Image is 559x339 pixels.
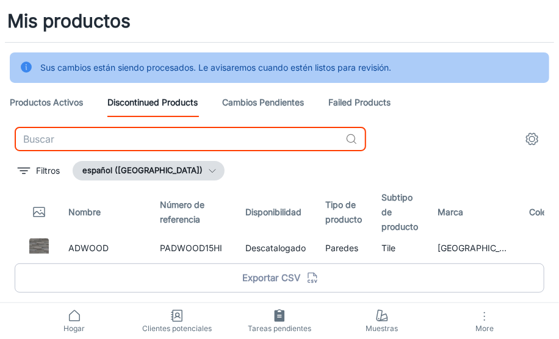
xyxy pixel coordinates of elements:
[32,205,46,219] svg: Thumbnail
[338,323,426,334] span: Muestras
[428,234,519,262] td: [GEOGRAPHIC_DATA]
[428,190,519,234] th: Marca
[236,234,316,262] td: Descatalogado
[236,323,323,334] span: Tareas pendientes
[150,234,236,262] td: PADWOOD15HI
[328,88,391,117] a: Failed Products
[372,234,428,262] td: Tile
[222,88,304,117] a: Cambios pendientes
[228,303,331,339] a: Tareas pendientes
[150,190,236,234] th: Número de referencia
[23,303,126,339] a: Hogar
[68,243,109,253] a: ADWOOD
[133,323,221,334] span: Clientes potenciales
[372,190,428,234] th: Subtipo de producto
[107,88,198,117] a: Discontinued Products
[316,234,372,262] td: Paredes
[7,7,131,35] h1: Mis productos
[236,190,316,234] th: Disponibilidad
[520,127,544,151] button: settings
[15,263,544,293] button: Exportar CSV
[36,164,60,177] p: Filtros
[59,190,150,234] th: Nombre
[10,88,83,117] a: Productos activos
[441,324,528,333] span: More
[40,56,391,79] div: Sus cambios están siendo procesados. Le avisaremos cuando estén listos para revisión.
[316,190,372,234] th: Tipo de producto
[331,303,433,339] a: Muestras
[15,161,63,180] button: filter
[433,303,536,339] button: More
[31,323,118,334] span: Hogar
[15,127,341,151] input: Buscar
[73,161,225,180] button: español ([GEOGRAPHIC_DATA])
[126,303,228,339] a: Clientes potenciales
